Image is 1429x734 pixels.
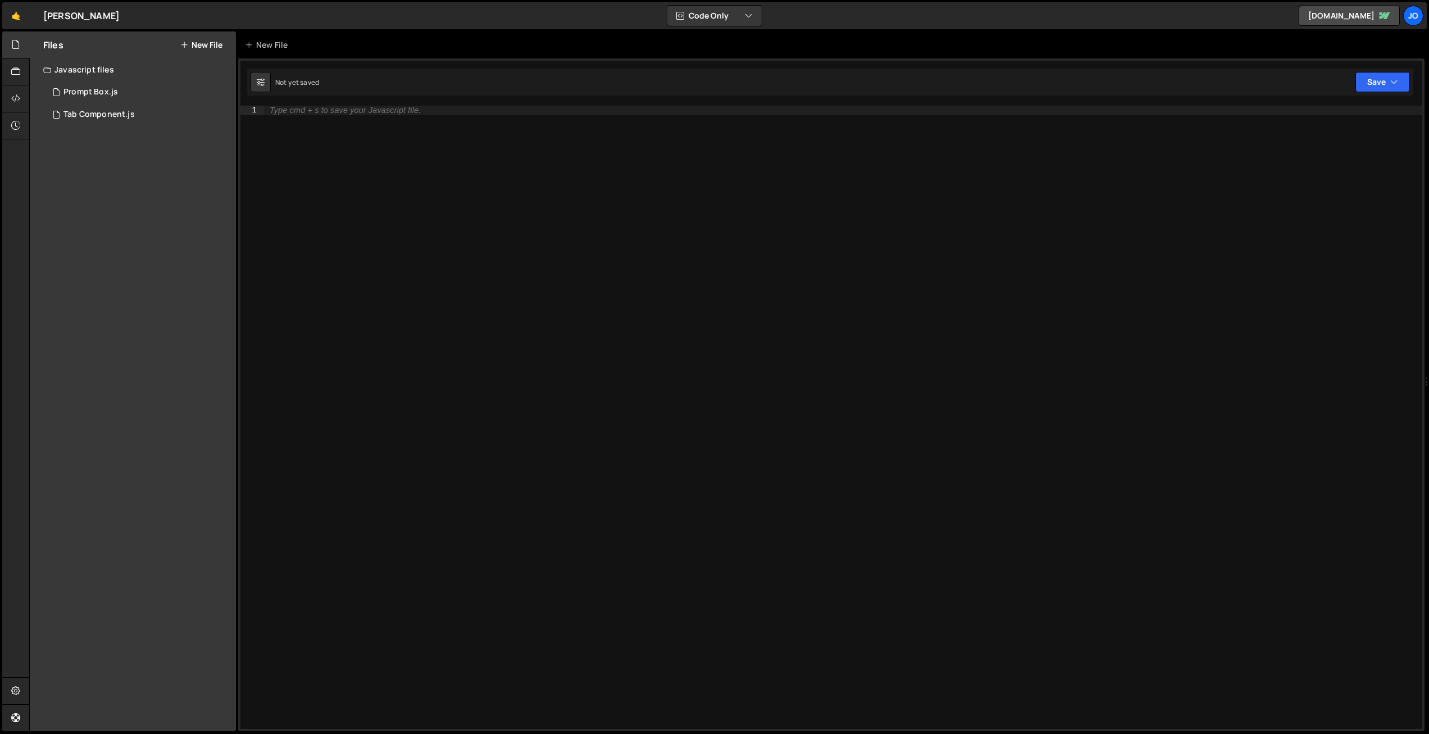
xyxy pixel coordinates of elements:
a: 🤙 [2,2,30,29]
div: Type cmd + s to save your Javascript file. [270,106,421,115]
div: 16483/44674.js [43,81,236,103]
div: New File [245,39,292,51]
div: 16483/44723.js [43,103,236,126]
div: Not yet saved [275,78,319,87]
div: Prompt Box.js [63,87,118,97]
button: New File [180,40,222,49]
div: 1 [240,106,264,115]
button: Save [1355,72,1410,92]
div: [PERSON_NAME] [43,9,120,22]
h2: Files [43,39,63,51]
button: Code Only [667,6,762,26]
div: Javascript files [30,58,236,81]
a: Jo [1403,6,1423,26]
div: Tab Component.js [63,110,135,120]
a: [DOMAIN_NAME] [1299,6,1400,26]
